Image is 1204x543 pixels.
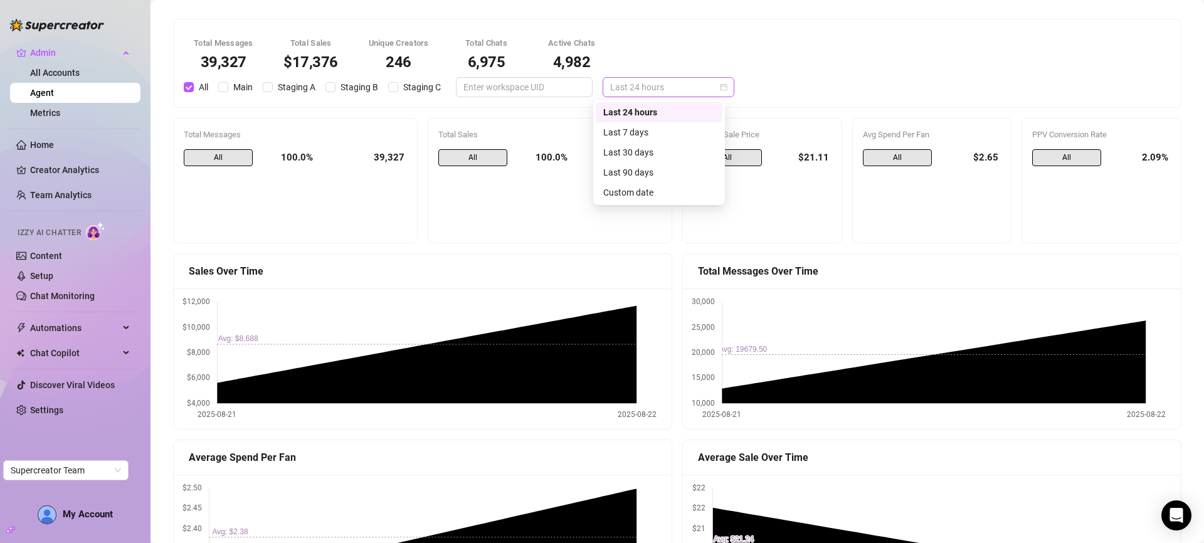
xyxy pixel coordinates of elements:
a: Creator Analytics [30,160,130,180]
div: Custom date [603,186,715,199]
div: Average Sale Over Time [698,450,1166,465]
div: Last 24 hours [596,102,722,122]
div: Last 30 days [596,142,722,162]
a: Setup [30,271,53,281]
a: Agent [30,88,54,98]
div: Last 90 days [596,162,722,182]
span: Staging B [335,80,383,94]
span: All [194,80,213,94]
span: crown [16,48,26,58]
div: Average Spend Per Fan [189,450,657,465]
span: Last 24 hours [610,78,727,97]
div: Unique Creators [369,37,429,50]
a: Home [30,140,54,150]
a: Discover Viral Videos [30,380,115,390]
div: $21.11 [772,149,832,167]
span: build [6,525,15,534]
div: Custom date [596,182,722,203]
div: PPV Conversion Rate [1032,129,1171,141]
div: Avg Spend Per Fan [863,129,1001,141]
a: Team Analytics [30,190,92,200]
a: All Accounts [30,68,80,78]
span: thunderbolt [16,323,26,333]
div: Last 7 days [596,122,722,142]
div: Active Chats [544,37,599,50]
div: Last 90 days [603,166,715,179]
div: Open Intercom Messenger [1161,500,1191,530]
div: $17,376 [283,55,339,70]
img: logo-BBDzfeDw.svg [10,19,104,31]
a: Chat Monitoring [30,291,95,301]
div: 100.0% [517,149,568,167]
a: Metrics [30,108,60,118]
span: Admin [30,43,119,63]
span: Supercreator Team [11,461,121,480]
span: Main [228,80,258,94]
a: Content [30,251,62,261]
div: Total Messages [194,37,253,50]
div: 2.09% [1111,149,1171,167]
img: AI Chatter [86,222,105,240]
div: Total Messages [184,129,407,141]
input: Enter workspace UID [463,80,575,94]
span: Staging C [398,80,446,94]
div: Average Sale Price [693,129,832,141]
div: 6,975 [459,55,514,70]
div: Total Sales [283,37,339,50]
span: Staging A [273,80,320,94]
span: All [1032,149,1101,167]
span: Automations [30,318,119,338]
span: calendar [720,83,727,91]
div: 39,327 [323,149,407,167]
span: My Account [63,509,113,520]
a: Settings [30,405,63,415]
div: Last 24 hours [603,105,715,119]
div: Last 7 days [603,125,715,139]
span: All [438,149,507,167]
div: Last 30 days [603,145,715,159]
img: Chat Copilot [16,349,24,357]
div: 4,982 [544,55,599,70]
span: Chat Copilot [30,343,119,363]
div: $2.65 [942,149,1001,167]
div: Total Sales [438,129,662,141]
div: Total Chats [459,37,514,50]
div: Sales Over Time [189,263,657,279]
div: 100.0% [263,149,313,167]
span: Izzy AI Chatter [18,227,81,239]
div: Total Messages Over Time [698,263,1166,279]
div: $17,376.28 [578,149,662,167]
span: All [184,149,253,167]
span: All [863,149,932,167]
div: 246 [369,55,429,70]
img: AD_cMMTxCeTpmN1d5MnKJ1j-_uXZCpTKapSSqNGg4PyXtR_tCW7gZXTNmFz2tpVv9LSyNV7ff1CaS4f4q0HLYKULQOwoM5GQR... [38,506,56,524]
div: 39,327 [194,55,253,70]
span: All [693,149,762,167]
